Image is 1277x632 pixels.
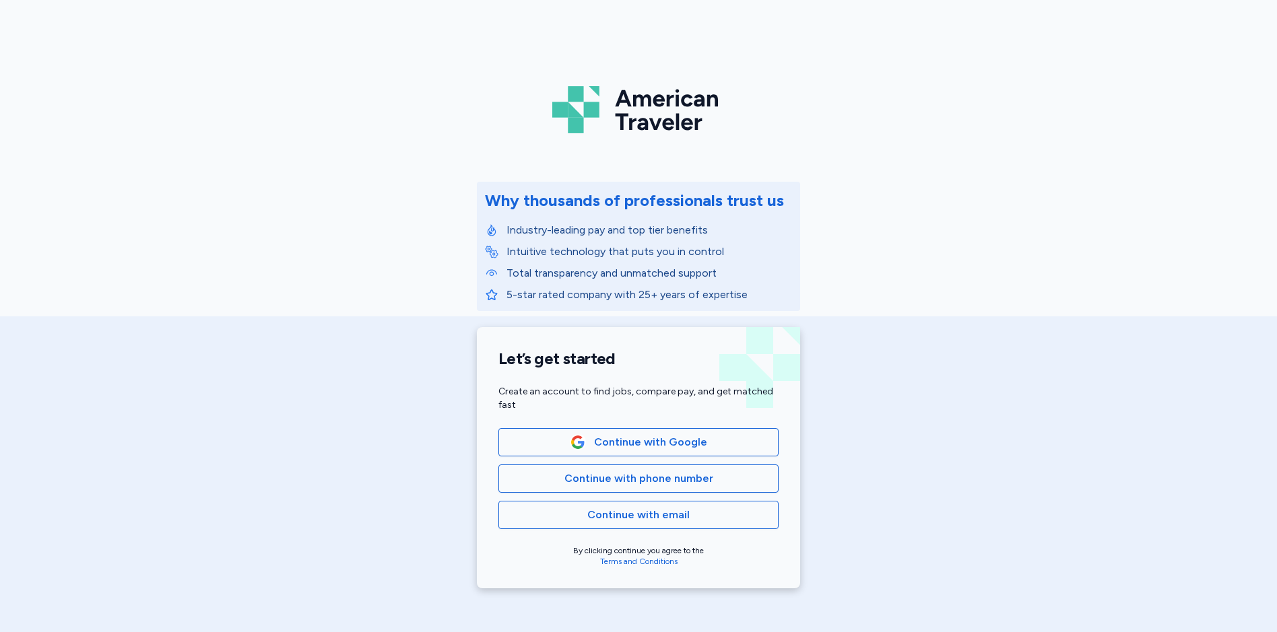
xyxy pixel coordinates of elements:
[587,507,690,523] span: Continue with email
[564,470,713,487] span: Continue with phone number
[498,464,779,493] button: Continue with phone number
[506,287,792,303] p: 5-star rated company with 25+ years of expertise
[498,349,779,369] h1: Let’s get started
[506,265,792,281] p: Total transparency and unmatched support
[498,501,779,529] button: Continue with email
[594,434,707,450] span: Continue with Google
[506,244,792,260] p: Intuitive technology that puts you in control
[498,545,779,567] div: By clicking continue you agree to the
[570,435,585,450] img: Google Logo
[552,81,725,139] img: Logo
[600,557,678,566] a: Terms and Conditions
[498,385,779,412] div: Create an account to find jobs, compare pay, and get matched fast
[485,190,784,211] div: Why thousands of professionals trust us
[506,222,792,238] p: Industry-leading pay and top tier benefits
[498,428,779,456] button: Google LogoContinue with Google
